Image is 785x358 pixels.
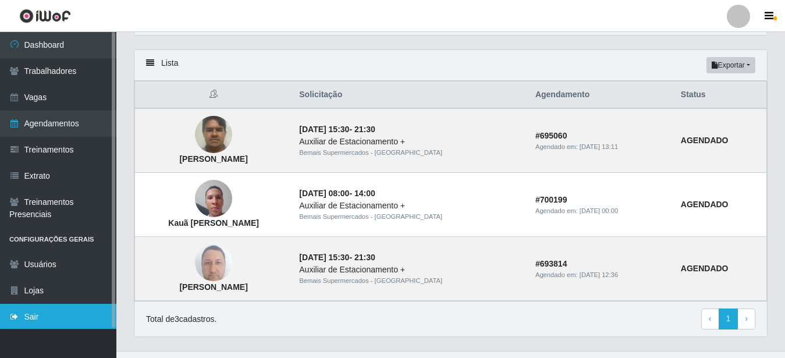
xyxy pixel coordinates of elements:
time: [DATE] 00:00 [580,207,618,214]
span: ‹ [709,314,712,323]
div: Auxiliar de Estacionamento + [299,136,521,148]
div: Auxiliar de Estacionamento + [299,200,521,212]
nav: pagination [701,309,755,329]
strong: - [299,253,375,262]
strong: Kauã [PERSON_NAME] [168,218,259,228]
img: Geraldo Pães Barreto Filho [195,238,232,288]
time: 21:30 [354,253,375,262]
th: Solicitação [292,81,528,109]
div: Bemais Supermercados - [GEOGRAPHIC_DATA] [299,212,521,222]
time: [DATE] 15:30 [299,125,349,134]
a: Previous [701,309,719,329]
time: 21:30 [354,125,375,134]
div: Bemais Supermercados - [GEOGRAPHIC_DATA] [299,276,521,286]
strong: AGENDADO [681,264,729,273]
strong: - [299,125,375,134]
time: [DATE] 15:30 [299,253,349,262]
strong: - [299,189,375,198]
strong: # 693814 [535,259,567,268]
div: Agendado em: [535,270,667,280]
img: Kauã Rick Correia da Silva [195,174,232,224]
strong: # 700199 [535,195,567,204]
strong: [PERSON_NAME] [179,282,247,292]
div: Agendado em: [535,142,667,152]
div: Bemais Supermercados - [GEOGRAPHIC_DATA] [299,148,521,158]
strong: [PERSON_NAME] [179,154,247,164]
time: [DATE] 12:36 [580,271,618,278]
button: Exportar [706,57,755,73]
strong: AGENDADO [681,136,729,145]
span: › [745,314,748,323]
p: Total de 3 cadastros. [146,313,216,325]
time: 14:00 [354,189,375,198]
div: Agendado em: [535,206,667,216]
time: [DATE] 08:00 [299,189,349,198]
strong: AGENDADO [681,200,729,209]
time: [DATE] 13:11 [580,143,618,150]
img: João Douglas Nascimento Costa [195,110,232,159]
a: 1 [719,309,738,329]
div: Lista [134,50,767,81]
th: Status [674,81,767,109]
img: CoreUI Logo [19,9,71,23]
a: Next [737,309,755,329]
strong: # 695060 [535,131,567,140]
th: Agendamento [528,81,674,109]
div: Auxiliar de Estacionamento + [299,264,521,276]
